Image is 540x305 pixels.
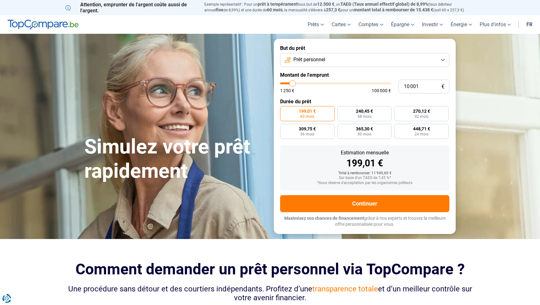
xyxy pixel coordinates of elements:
label: But du prêt [280,45,449,51]
p: Attention, emprunter de l'argent coûte aussi de l'argent. [65,2,197,14]
a: Énergie [447,15,476,34]
span: 448,71 € [413,127,430,131]
div: Total à rembourser: 11 940,60 € [285,171,444,176]
span: Prêt personnel [293,56,325,63]
span: montant total à rembourser de 15.438 € [354,7,433,12]
span: 42 mois [415,115,429,118]
span: 24 mois [415,132,429,136]
p: grâce à nos experts et trouvez la meilleure offre personnalisée pour vous. [280,215,449,228]
a: Plus d'infos [476,15,515,34]
span: 60 mois [267,7,283,12]
span: 36 mois [300,132,314,136]
div: *Sous réserve d'acceptation par les organismes prêteurs [285,181,444,185]
span: fixe [216,7,224,12]
button: Continuer [280,195,449,212]
span: transparence totale [312,284,378,293]
p: Exemple représentatif : Pour un tous but de , un (taux débiteur annuel de 8,99%) et une durée de ... [204,2,475,13]
span: prêt à tempérament [258,2,298,7]
span: 199,01 € [299,109,316,113]
span: 240,45 € [356,109,373,113]
a: Prêts [304,15,328,34]
span: 1 250 € [280,88,294,93]
label: Montant de l'emprunt [280,72,449,78]
a: Comptes [355,15,387,34]
a: Épargne [387,15,418,34]
span: 30 mois [357,132,371,136]
label: Durée du prêt [280,99,449,105]
a: fr [523,15,536,34]
div: Une procédure sans détour et des courtiers indépendants. Profitez d’une et d’un meilleur contrôle... [65,284,475,303]
span: € [441,84,444,89]
span: Maximisez vos chances de financement [284,216,364,221]
div: Estimation mensuelle [285,150,444,155]
span: 60 mois [300,115,314,118]
h2: Comment demander un prêt personnel via TopCompare ? [65,260,475,278]
span: 365,30 € [356,127,373,131]
img: TopCompare [8,20,79,30]
span: 309,75 € [299,127,316,131]
h1: Simulez votre prêt rapidement [84,135,266,183]
button: Prêt personnel [280,53,449,67]
span: 12.500 € [317,2,334,7]
span: 48 mois [357,115,371,118]
div: Sur base d'un TAEG de 7,45 %* [285,176,444,180]
span: 100 000 € [372,88,391,93]
div: 199,01 € [285,158,444,168]
span: TAEG (Taux annuel effectif global) de 8,99% [340,2,428,7]
a: Investir [418,15,447,34]
a: Cartes [328,15,355,34]
span: 270,12 € [413,109,430,113]
span: 257,3 € [326,7,340,12]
